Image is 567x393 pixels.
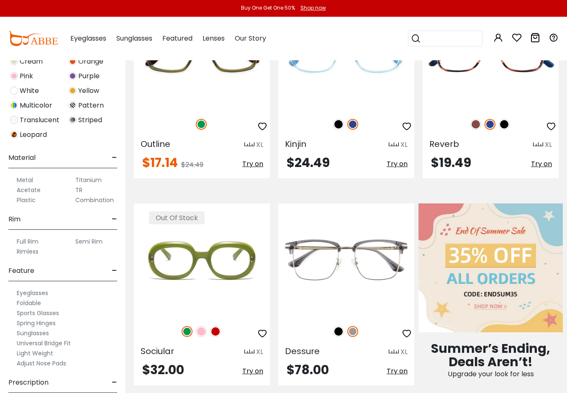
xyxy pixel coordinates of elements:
img: Black [333,119,344,130]
span: Kinjin [285,138,306,150]
span: White [20,86,39,96]
img: Green Sociular - Acetate,TR ,Universal Bridge Fit [134,203,270,317]
span: Pink [20,71,33,81]
div: XL [400,347,408,357]
label: Semi Rim [75,236,103,247]
img: size ruler [389,142,399,148]
span: Dessure [285,345,320,357]
label: Sunglasses [17,328,49,338]
span: Try on [242,159,263,169]
button: Try on [387,364,408,379]
span: Lenses [203,33,225,43]
div: Buy One Get One 50% [241,4,295,12]
span: Leopard [20,130,47,140]
img: Orange [69,57,77,65]
img: Black [333,326,344,337]
img: Yellow [69,87,77,95]
label: TR [75,185,82,195]
img: Red [210,326,221,337]
span: Rim [8,209,21,229]
label: Eyeglasses [17,288,48,298]
label: Plastic [17,195,36,205]
button: Try on [531,157,552,172]
span: - [112,209,117,229]
span: Multicolor [20,100,52,110]
span: $17.14 [142,154,178,172]
div: Shop now [300,4,326,12]
span: Out Of Stock [149,211,205,224]
span: Sunglasses [116,33,152,43]
img: Pink [196,326,207,337]
span: $24.49 [287,154,330,172]
button: Try on [242,364,263,379]
label: Titanium [75,175,102,185]
span: Our Story [235,33,266,43]
span: - [112,148,117,168]
span: $19.49 [431,154,471,172]
span: Eyeglasses [70,33,106,43]
label: Adjust Nose Pads [17,358,66,368]
img: size ruler [389,349,399,355]
img: White [10,87,18,95]
label: Combination [75,195,114,205]
label: Sports Glasses [17,308,59,318]
img: size ruler [244,349,254,355]
img: Green [196,119,207,130]
label: Metal [17,175,33,185]
img: size ruler [244,142,254,148]
span: Material [8,148,36,168]
img: Pink [10,72,18,80]
span: Sociular [141,345,174,357]
span: Prescription [8,372,49,393]
span: Summer’s Ending, Deals Aren’t! [431,339,550,371]
span: Translucent [20,115,59,125]
label: Spring Hinges [17,318,56,328]
label: Acetate [17,185,41,195]
img: Striped [69,116,77,124]
img: Green [182,326,192,337]
span: Try on [531,159,552,169]
img: size ruler [533,142,543,148]
img: Leopard [10,131,18,139]
img: Multicolor [10,101,18,109]
span: Try on [387,159,408,169]
a: Gray Dessure - Acetate,Titanium ,Adjust Nose Pads [278,203,414,317]
label: Universal Bridge Fit [17,338,71,348]
div: XL [256,140,263,150]
img: Purple [69,72,77,80]
span: Reverb [429,138,459,150]
label: Foldable [17,298,41,308]
span: Striped [78,115,102,125]
div: XL [545,140,552,150]
img: End Of Summer Sale [418,203,563,332]
span: - [112,372,117,393]
img: Cream [10,57,18,65]
span: $24.49 [181,160,203,170]
button: Try on [242,157,263,172]
img: Black [499,119,510,130]
span: Pattern [78,100,104,110]
img: Blue [347,119,358,130]
img: abbeglasses.com [8,31,58,46]
img: Blue [485,119,495,130]
div: XL [256,347,263,357]
label: Rimless [17,247,38,257]
span: Yellow [78,86,99,96]
span: $78.00 [287,361,329,379]
img: Pattern [69,101,77,109]
img: Translucent [10,116,18,124]
a: Shop now [296,4,326,11]
span: Feature [8,261,34,281]
span: Upgrade your look for less [448,369,534,379]
div: XL [400,140,408,150]
span: Outline [141,138,170,150]
span: Orange [78,57,103,67]
span: Cream [20,57,43,67]
img: Brown [470,119,481,130]
button: Try on [387,157,408,172]
img: Gray [347,326,358,337]
span: Try on [387,366,408,376]
span: - [112,261,117,281]
label: Light Weight [17,348,53,358]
